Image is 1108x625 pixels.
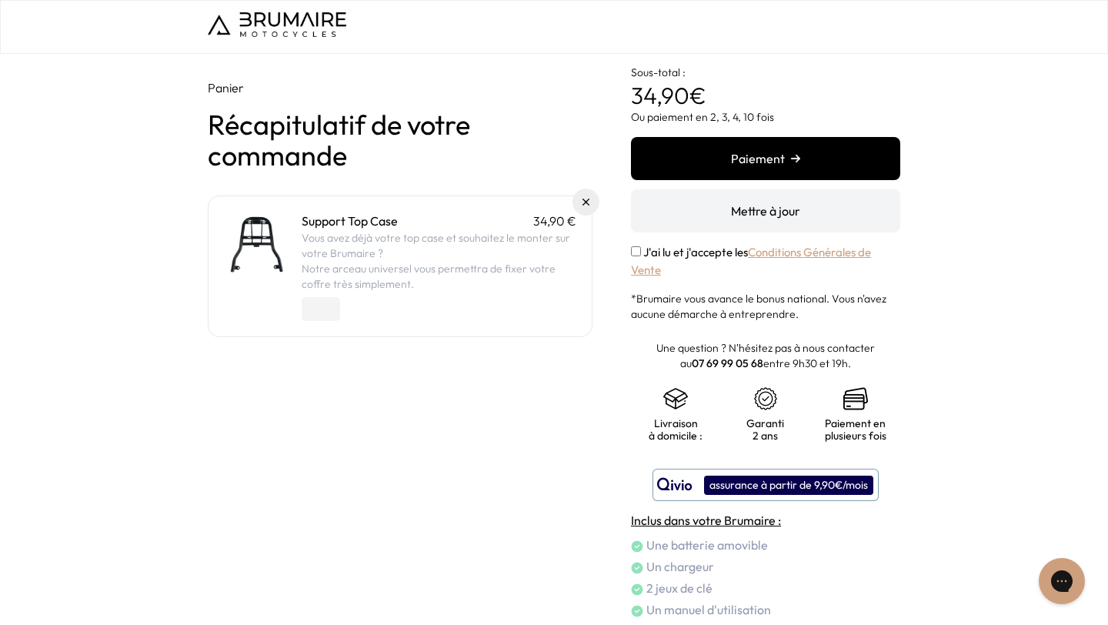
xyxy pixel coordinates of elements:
[208,12,346,37] img: Logo de Brumaire
[302,261,576,292] p: Notre arceau universel vous permettra de fixer votre coffre très simplement.
[302,230,576,261] p: Vous avez déjà votre top case et souhaitez le monter sur votre Brumaire ?
[631,189,900,232] button: Mettre à jour
[791,154,800,163] img: right-arrow.png
[302,213,398,229] a: Support Top Case
[208,109,592,171] h1: Récapitulatif de votre commande
[704,476,873,495] div: assurance à partir de 9,90€/mois
[646,417,706,442] p: Livraison à domicile :
[208,79,592,97] p: Panier
[631,557,900,576] li: Un chargeur
[533,212,576,230] p: 34,90 €
[736,417,796,442] p: Garanti 2 ans
[582,199,589,206] img: Supprimer du panier
[631,579,900,597] li: 2 jeux de clé
[631,562,643,574] img: check.png
[631,291,900,322] p: *Brumaire vous avance le bonus national. Vous n'avez aucune démarche à entreprendre.
[631,600,900,619] li: Un manuel d'utilisation
[631,340,900,371] p: Une question ? N'hésitez pas à nous contacter au entre 9h30 et 19h.
[663,386,688,411] img: shipping.png
[224,212,289,277] img: Support Top Case
[631,536,900,554] li: Une batterie amovible
[631,511,900,530] h4: Inclus dans votre Brumaire :
[631,245,871,277] a: Conditions Générales de Vente
[631,137,900,180] button: Paiement
[631,65,686,79] span: Sous-total :
[753,386,778,411] img: certificat-de-garantie.png
[631,540,643,553] img: check.png
[843,386,868,411] img: credit-cards.png
[631,54,900,109] p: €
[1031,553,1093,610] iframe: Gorgias live chat messenger
[825,417,886,442] p: Paiement en plusieurs fois
[631,245,871,277] label: J'ai lu et j'accepte les
[692,356,763,370] a: 07 69 99 05 68
[631,109,900,125] p: Ou paiement en 2, 3, 4, 10 fois
[652,469,879,501] button: assurance à partir de 9,90€/mois
[631,583,643,596] img: check.png
[657,476,692,494] img: logo qivio
[631,81,689,110] span: 34,90
[631,605,643,617] img: check.png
